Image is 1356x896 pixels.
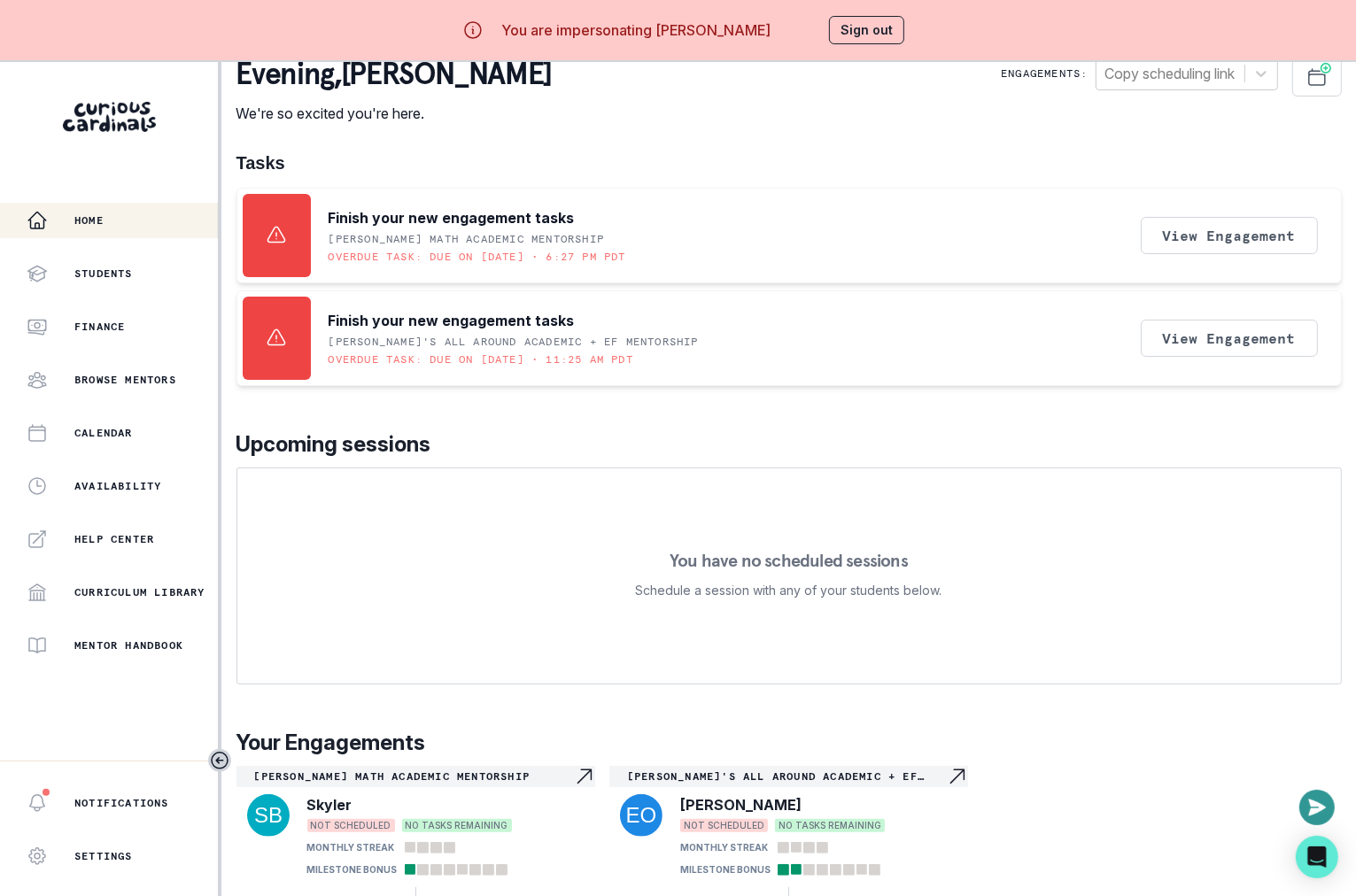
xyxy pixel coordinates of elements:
a: [PERSON_NAME] Math Academic MentorshipNavigate to engagement pageSkylerNOT SCHEDULEDNO TASKS REMA... [236,766,595,880]
div: Copy scheduling link [1105,63,1236,84]
button: Schedule Sessions [1292,57,1342,97]
button: Toggle sidebar [208,749,231,772]
span: NOT SCHEDULED [307,819,395,832]
p: MILESTONE BONUS [307,863,398,877]
p: Upcoming sessions [236,429,1342,460]
p: Calendar [74,426,133,440]
a: [PERSON_NAME]'s all around academic + EF mentorshipNavigate to engagement page[PERSON_NAME]NOT SC... [609,766,968,880]
img: svg [620,794,663,837]
p: MONTHLY STREAK [680,841,768,854]
p: Skyler [307,794,353,815]
p: Home [74,213,104,228]
p: Your Engagements [236,727,1342,759]
div: Open Intercom Messenger [1296,836,1338,878]
img: svg [247,794,290,837]
button: View Engagement [1141,217,1318,254]
button: Open or close messaging widget [1299,790,1335,825]
p: Finance [74,320,125,334]
p: Overdue task: Due on [DATE] • 6:27 PM PDT [329,250,626,264]
p: Settings [74,849,133,863]
p: Overdue task: Due on [DATE] • 11:25 AM PDT [329,352,633,367]
p: You are impersonating [PERSON_NAME] [501,19,771,41]
svg: Navigate to engagement page [574,766,595,787]
p: [PERSON_NAME]'s all around academic + EF mentorship [329,335,699,349]
p: [PERSON_NAME] Math Academic Mentorship [329,232,605,246]
p: Finish your new engagement tasks [329,207,575,228]
p: Engagements: [1001,66,1088,81]
span: NO TASKS REMAINING [402,819,512,832]
p: Mentor Handbook [74,638,183,653]
span: NOT SCHEDULED [680,819,768,832]
p: Availability [74,479,161,493]
p: Students [74,266,133,281]
h1: Tasks [236,152,1342,174]
p: evening , [PERSON_NAME] [236,57,552,92]
svg: Navigate to engagement page [947,766,968,787]
p: MONTHLY STREAK [307,841,395,854]
span: NO TASKS REMAINING [775,819,885,832]
p: You have no scheduled sessions [670,552,908,569]
p: Browse Mentors [74,373,176,387]
p: Help Center [74,532,154,546]
p: [PERSON_NAME]'s all around academic + EF mentorship [627,769,947,784]
p: MILESTONE BONUS [680,863,771,877]
p: Notifications [74,796,169,810]
button: Sign out [829,16,904,44]
p: Finish your new engagement tasks [329,310,575,331]
p: We're so excited you're here. [236,103,552,124]
p: Schedule a session with any of your students below. [636,580,942,601]
p: [PERSON_NAME] Math Academic Mentorship [254,769,574,784]
img: Curious Cardinals Logo [63,102,156,132]
p: Curriculum Library [74,585,205,599]
p: [PERSON_NAME] [680,794,802,815]
button: View Engagement [1141,320,1318,357]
